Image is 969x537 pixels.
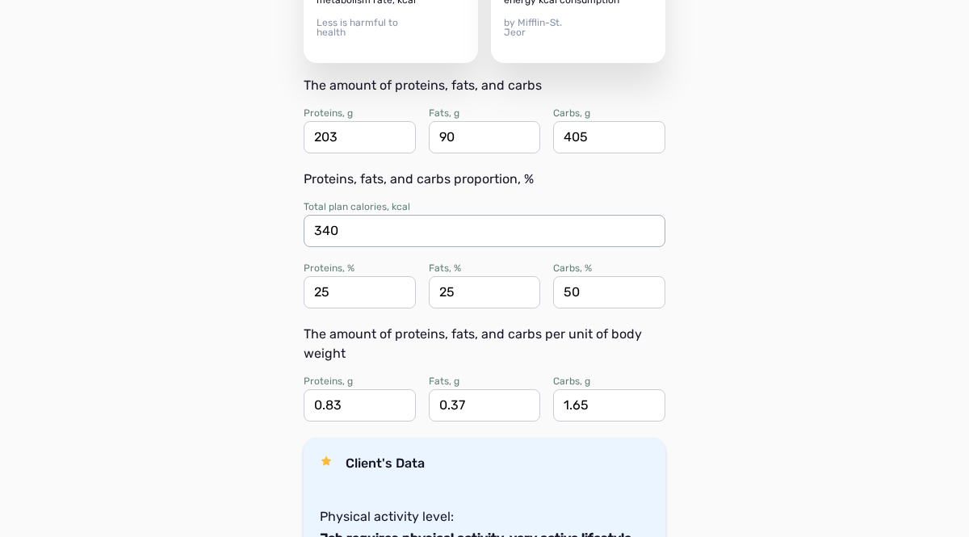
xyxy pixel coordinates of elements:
div: Fats, g [429,108,541,118]
div: Fats, g [429,376,541,386]
p: Physical activity level: [320,506,649,529]
div: Proteins, g [304,108,416,118]
div: The amount of proteins, fats, and carbs [297,76,672,95]
div: The amount of proteins, fats, and carbs per unit of body weight [297,325,672,363]
div: Carbs, g [553,108,665,118]
div: Total plan calories, kcal [304,202,665,212]
div: Less is harmful to health [317,18,465,37]
div: Proteins, g [304,376,416,386]
div: Proteins, % [304,263,416,273]
div: by Mifflin-St. Jeor [504,18,652,37]
div: Fats, % [429,263,541,273]
div: Carbs, % [553,263,665,273]
div: Proteins, fats, and carbs proportion , % [297,170,672,189]
div: Carbs, g [553,376,665,386]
